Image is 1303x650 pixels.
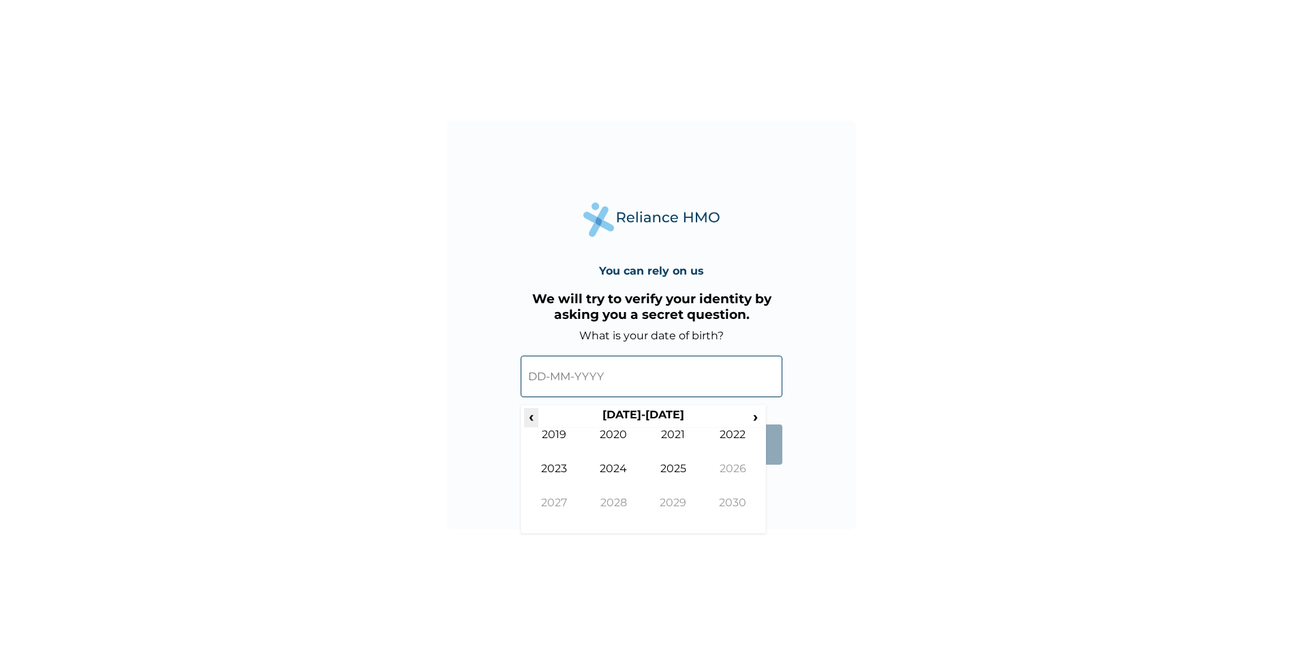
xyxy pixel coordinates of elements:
[584,428,644,462] td: 2020
[748,408,763,425] span: ›
[703,428,763,462] td: 2022
[524,496,584,530] td: 2027
[524,408,538,425] span: ‹
[524,462,584,496] td: 2023
[584,496,644,530] td: 2028
[703,462,763,496] td: 2026
[643,428,703,462] td: 2021
[703,496,763,530] td: 2030
[524,428,584,462] td: 2019
[583,202,720,237] img: Reliance Health's Logo
[643,496,703,530] td: 2029
[521,356,782,397] input: DD-MM-YYYY
[643,462,703,496] td: 2025
[579,329,724,342] label: What is your date of birth?
[521,291,782,322] h3: We will try to verify your identity by asking you a secret question.
[584,462,644,496] td: 2024
[538,408,748,427] th: [DATE]-[DATE]
[599,264,704,277] h4: You can rely on us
